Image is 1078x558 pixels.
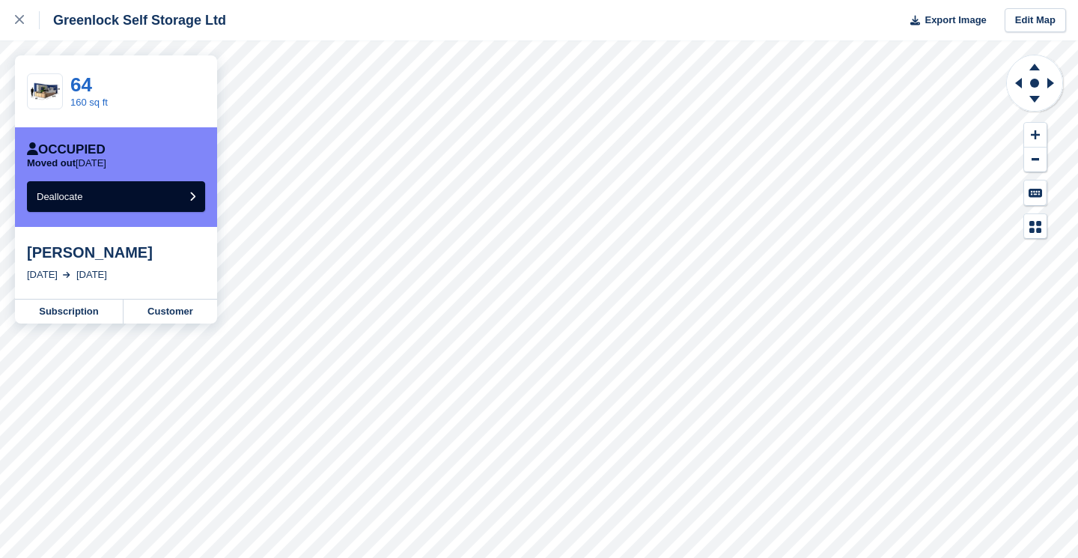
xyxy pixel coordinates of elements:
button: Deallocate [27,181,205,212]
a: Subscription [15,300,124,324]
p: [DATE] [27,157,106,169]
img: arrow-right-light-icn-cde0832a797a2874e46488d9cf13f60e5c3a73dbe684e267c42b8395dfbc2abf.svg [63,272,70,278]
a: 160 sq ft [70,97,108,108]
button: Map Legend [1024,214,1047,239]
button: Export Image [901,8,987,33]
div: Occupied [27,142,106,157]
button: Keyboard Shortcuts [1024,181,1047,205]
a: 64 [70,73,92,96]
span: Deallocate [37,191,82,202]
div: [DATE] [27,267,58,282]
a: Edit Map [1005,8,1066,33]
div: [PERSON_NAME] [27,243,205,261]
div: [DATE] [76,267,107,282]
button: Zoom In [1024,123,1047,148]
span: Export Image [925,13,986,28]
span: Moved out [27,157,76,169]
div: Greenlock Self Storage Ltd [40,11,226,29]
button: Zoom Out [1024,148,1047,172]
a: Customer [124,300,217,324]
img: 20-ft-container%20(3).jpg [28,79,62,105]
